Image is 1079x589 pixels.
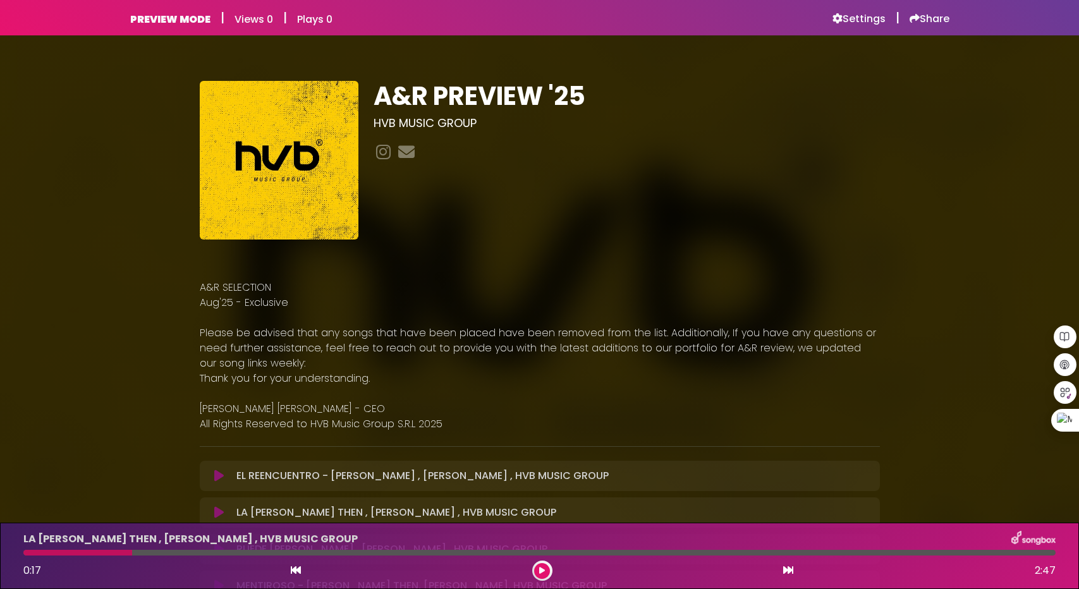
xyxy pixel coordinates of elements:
img: tKzGsWENRHGakaNn8Os5 [200,81,358,240]
p: [PERSON_NAME] [PERSON_NAME] - CEO [200,401,880,416]
img: songbox-logo-white.png [1011,531,1056,547]
h5: | [283,10,287,25]
p: Thank you for your understanding. [200,371,880,386]
p: Please be advised that any songs that have been placed have been removed from the list. Additiona... [200,325,880,371]
span: 2:47 [1035,563,1056,578]
h5: | [896,10,899,25]
p: All Rights Reserved to HVB Music Group S.R.L 2025 [200,416,880,432]
h6: Views 0 [235,13,273,25]
h1: A&R PREVIEW '25 [374,81,880,111]
a: Share [910,13,949,25]
p: Aug'25 - Exclusive [200,295,880,310]
p: LA [PERSON_NAME] THEN , [PERSON_NAME] , HVB MUSIC GROUP [236,505,556,520]
h3: HVB MUSIC GROUP [374,116,880,130]
p: LA [PERSON_NAME] THEN , [PERSON_NAME] , HVB MUSIC GROUP [23,531,358,547]
span: 0:17 [23,563,41,578]
p: A&R SELECTION [200,280,880,295]
a: Settings [832,13,886,25]
p: EL REENCUENTRO - [PERSON_NAME] , [PERSON_NAME] , HVB MUSIC GROUP [236,468,609,483]
h6: Plays 0 [297,13,332,25]
h5: | [221,10,224,25]
h6: PREVIEW MODE [130,13,210,25]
